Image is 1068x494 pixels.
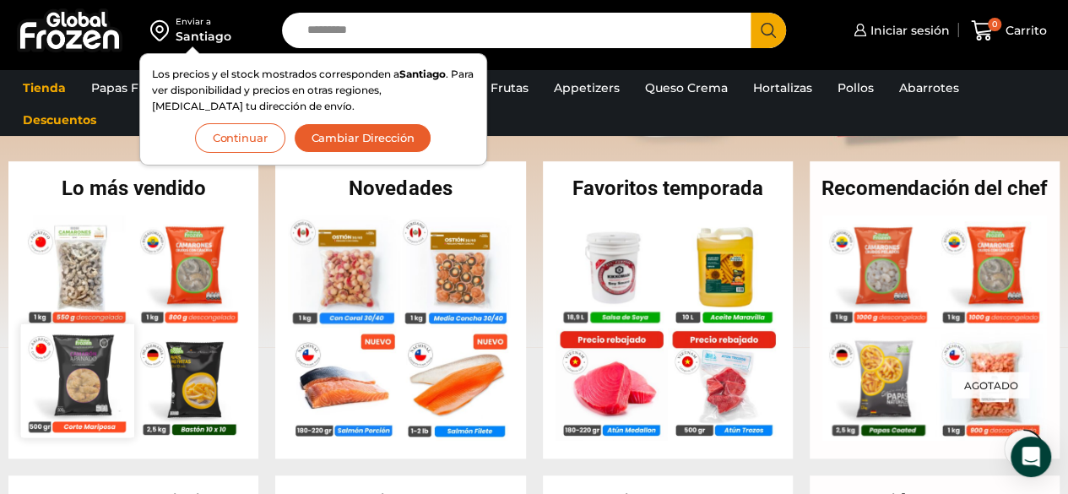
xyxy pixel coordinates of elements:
[988,18,1001,31] span: 0
[176,28,231,45] div: Santiago
[866,22,950,39] span: Iniciar sesión
[637,72,736,104] a: Queso Crema
[83,72,173,104] a: Papas Fritas
[14,104,105,136] a: Descuentos
[829,72,882,104] a: Pollos
[967,11,1051,51] a: 0 Carrito
[275,178,525,198] h2: Novedades
[14,72,74,104] a: Tienda
[176,16,231,28] div: Enviar a
[152,66,474,115] p: Los precios y el stock mostrados corresponden a . Para ver disponibilidad y precios en otras regi...
[751,13,786,48] button: Search button
[294,123,432,153] button: Cambiar Dirección
[849,14,950,47] a: Iniciar sesión
[810,178,1060,198] h2: Recomendación del chef
[195,123,285,153] button: Continuar
[951,372,1029,398] p: Agotado
[8,178,258,198] h2: Lo más vendido
[1011,437,1051,477] div: Open Intercom Messenger
[745,72,821,104] a: Hortalizas
[1001,22,1047,39] span: Carrito
[545,72,628,104] a: Appetizers
[150,16,176,45] img: address-field-icon.svg
[543,178,793,198] h2: Favoritos temporada
[399,68,446,80] strong: Santiago
[891,72,968,104] a: Abarrotes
